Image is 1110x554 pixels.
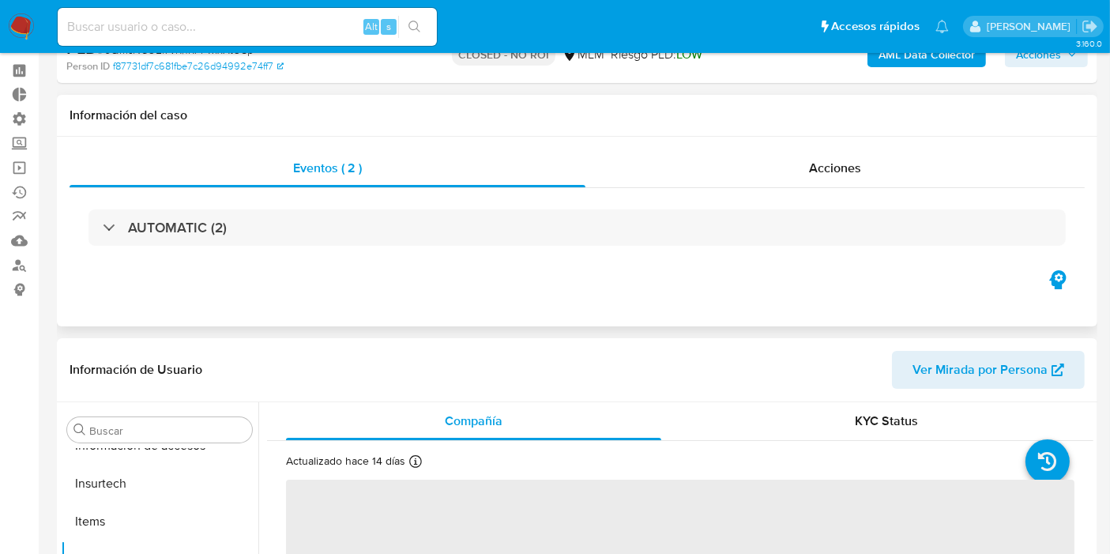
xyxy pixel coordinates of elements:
span: Accesos rápidos [831,18,920,35]
span: Acciones [809,159,861,177]
h1: Información de Usuario [70,362,202,378]
input: Buscar [89,424,246,438]
p: carlos.obholz@mercadolibre.com [987,19,1076,34]
span: LOW [676,45,702,63]
span: 3.160.0 [1076,37,1102,50]
h1: Información del caso [70,107,1085,123]
p: Actualizado hace 14 días [286,454,405,469]
div: MLM [562,46,604,63]
span: Alt [365,19,378,34]
div: AUTOMATIC (2) [88,209,1066,246]
button: Acciones [1005,42,1088,67]
a: f87731df7c681fbe7c26d94992e74ff7 [113,59,284,73]
input: Buscar usuario o caso... [58,17,437,37]
button: Items [61,503,258,541]
span: Compañía [445,412,502,430]
span: Riesgo PLD: [611,46,702,63]
span: KYC Status [856,412,919,430]
b: AML Data Collector [879,42,975,67]
button: Ver Mirada por Persona [892,351,1085,389]
span: Eventos ( 2 ) [293,159,362,177]
span: s [386,19,391,34]
button: Insurtech [61,465,258,503]
button: search-icon [398,16,431,38]
b: Person ID [66,59,110,73]
a: Salir [1082,18,1098,35]
a: Notificaciones [935,20,949,33]
button: Buscar [73,424,86,436]
button: AML Data Collector [867,42,986,67]
span: Ver Mirada por Persona [912,351,1048,389]
span: Acciones [1016,42,1061,67]
p: CLOSED - NO ROI [452,43,555,66]
span: # 6QMsNCUEl7vKnKPPwIxXtUSp [98,42,254,58]
h3: AUTOMATIC (2) [128,219,227,236]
